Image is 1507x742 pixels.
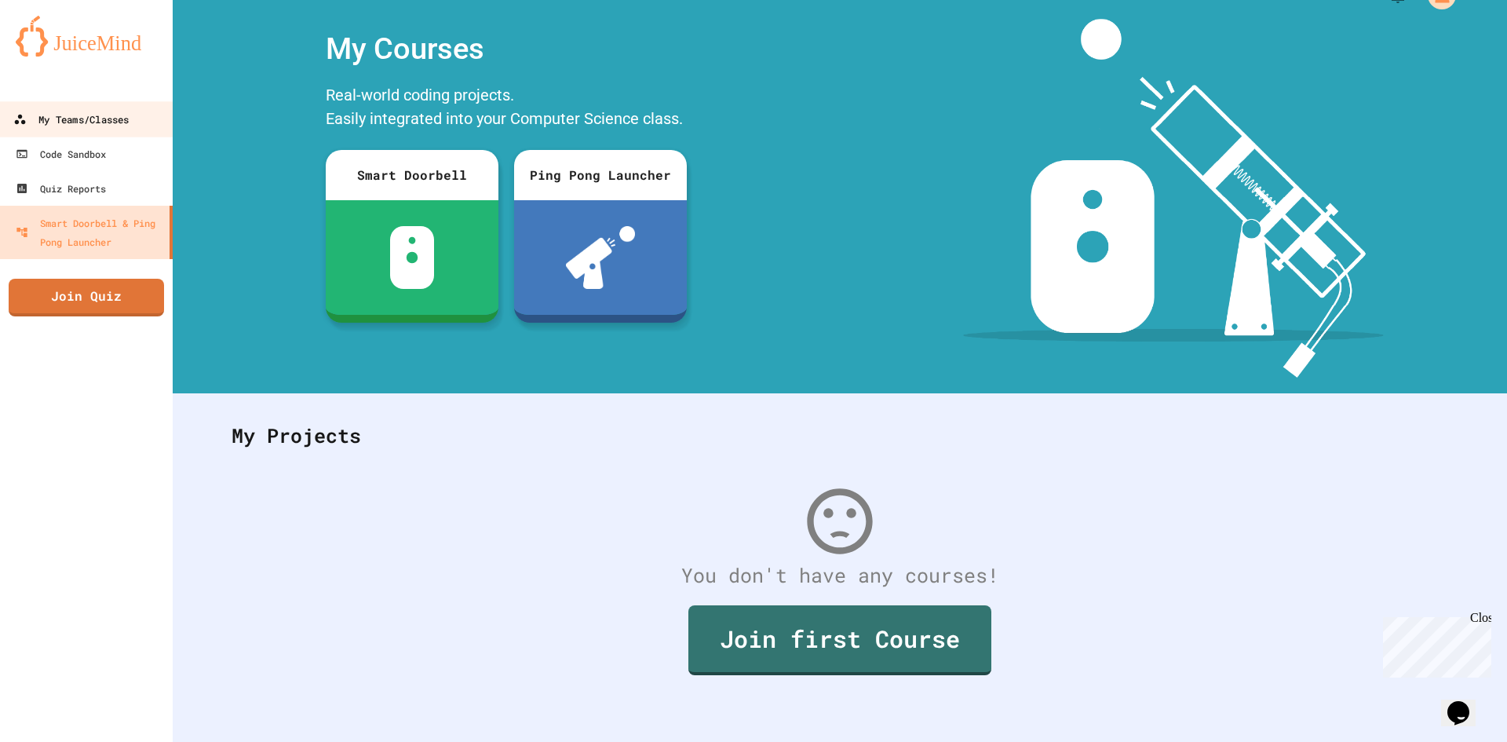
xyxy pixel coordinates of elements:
img: banner-image-my-projects.png [963,19,1384,378]
div: You don't have any courses! [216,561,1464,590]
div: Quiz Reports [16,179,106,198]
div: Code Sandbox [16,144,106,163]
div: Real-world coding projects. Easily integrated into your Computer Science class. [318,79,695,138]
div: My Courses [318,19,695,79]
div: Chat with us now!Close [6,6,108,100]
img: sdb-white.svg [390,226,435,289]
img: ppl-with-ball.png [566,226,636,289]
div: Smart Doorbell & Ping Pong Launcher [16,214,163,251]
div: Ping Pong Launcher [514,150,687,200]
div: My Projects [216,405,1464,466]
img: logo-orange.svg [16,16,157,57]
iframe: chat widget [1377,611,1491,678]
div: Smart Doorbell [326,150,498,200]
iframe: chat widget [1441,679,1491,726]
a: Join first Course [688,605,991,675]
div: My Teams/Classes [13,110,129,130]
a: Join Quiz [9,279,164,316]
